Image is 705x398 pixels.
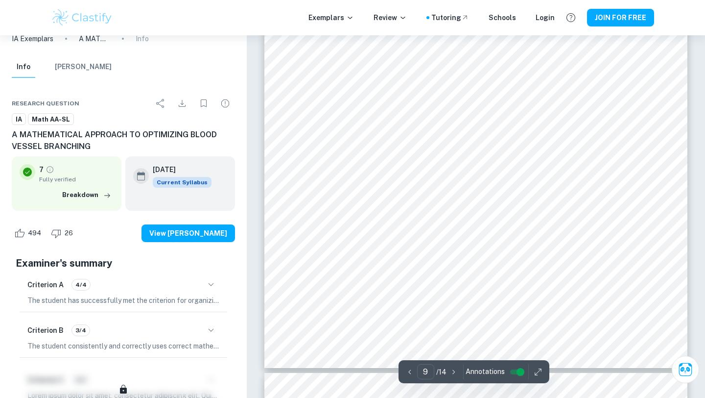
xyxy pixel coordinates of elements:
[27,325,64,336] h6: Criterion B
[153,177,211,188] span: Current Syllabus
[466,367,505,377] span: Annotations
[374,12,407,23] p: Review
[46,165,54,174] a: Grade fully verified
[141,224,235,242] button: View [PERSON_NAME]
[153,164,204,175] h6: [DATE]
[79,33,110,44] p: A MATHEMATICAL APPROACH TO OPTIMIZING BLOOD VESSEL BRANCHING
[672,356,699,383] button: Ask Clai
[72,280,90,289] span: 4/4
[12,225,47,241] div: Like
[39,175,114,184] span: Fully verified
[308,12,354,23] p: Exemplars
[27,279,64,290] h6: Criterion A
[12,129,235,152] h6: A MATHEMATICAL APPROACH TO OPTIMIZING BLOOD VESSEL BRANCHING
[12,113,26,125] a: IA
[172,94,192,113] div: Download
[16,256,231,271] h5: Examiner's summary
[436,367,446,377] p: / 14
[28,115,73,124] span: Math AA-SL
[194,94,213,113] div: Bookmark
[60,188,114,202] button: Breakdown
[28,113,74,125] a: Math AA-SL
[27,295,219,306] p: The student has successfully met the criterion for organizing the work into sections, subdividing...
[12,56,35,78] button: Info
[48,225,78,241] div: Dislike
[136,33,149,44] p: Info
[23,228,47,238] span: 494
[563,9,579,26] button: Help and Feedback
[431,12,469,23] a: Tutoring
[153,177,211,188] div: This exemplar is based on the current syllabus. Feel free to refer to it for inspiration/ideas wh...
[12,33,53,44] a: IA Exemplars
[151,94,170,113] div: Share
[55,56,112,78] button: [PERSON_NAME]
[72,326,90,335] span: 3/4
[215,94,235,113] div: Report issue
[27,341,219,351] p: The student consistently and correctly uses correct mathematical notation and symbols, defines an...
[59,228,78,238] span: 26
[12,115,25,124] span: IA
[489,12,516,23] a: Schools
[12,99,79,108] span: Research question
[587,9,654,26] button: JOIN FOR FREE
[39,164,44,175] p: 7
[51,8,113,27] img: Clastify logo
[536,12,555,23] a: Login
